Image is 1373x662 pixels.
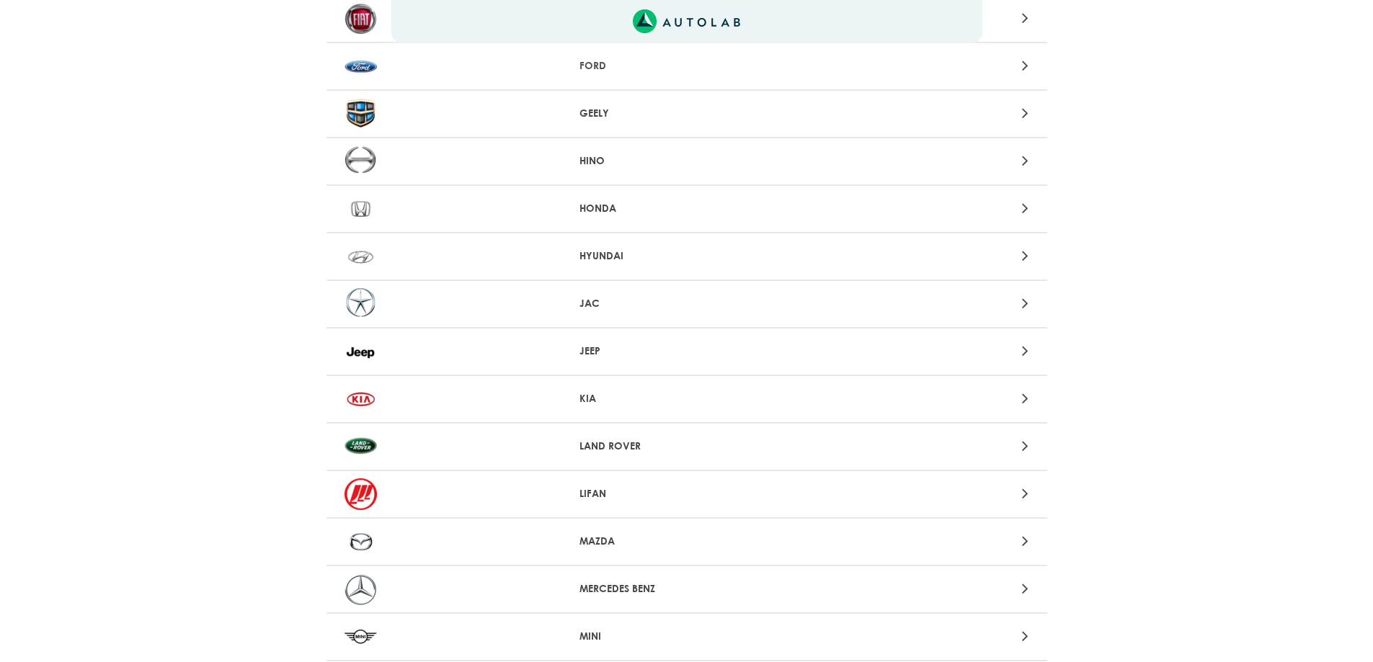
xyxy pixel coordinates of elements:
[579,391,794,406] p: KIA
[345,478,377,510] img: LIFAN
[345,241,377,272] img: HYUNDAI
[579,153,794,169] p: HINO
[345,288,377,320] img: JAC
[579,486,794,501] p: LIFAN
[345,146,377,177] img: HINO
[345,621,377,653] img: MINI
[345,3,377,35] img: FIAT
[579,249,794,264] p: HYUNDAI
[579,534,794,549] p: MAZDA
[345,431,377,462] img: LAND ROVER
[579,106,794,121] p: GEELY
[579,581,794,596] p: MERCEDES BENZ
[579,344,794,359] p: JEEP
[579,629,794,644] p: MINI
[345,50,377,82] img: FORD
[633,14,740,27] a: Link al sitio de autolab
[345,526,377,558] img: MAZDA
[579,296,794,311] p: JAC
[579,58,794,73] p: FORD
[345,98,377,130] img: GEELY
[345,573,377,605] img: MERCEDES BENZ
[345,383,377,415] img: KIA
[345,193,377,225] img: HONDA
[579,439,794,454] p: LAND ROVER
[345,336,377,367] img: JEEP
[579,201,794,216] p: HONDA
